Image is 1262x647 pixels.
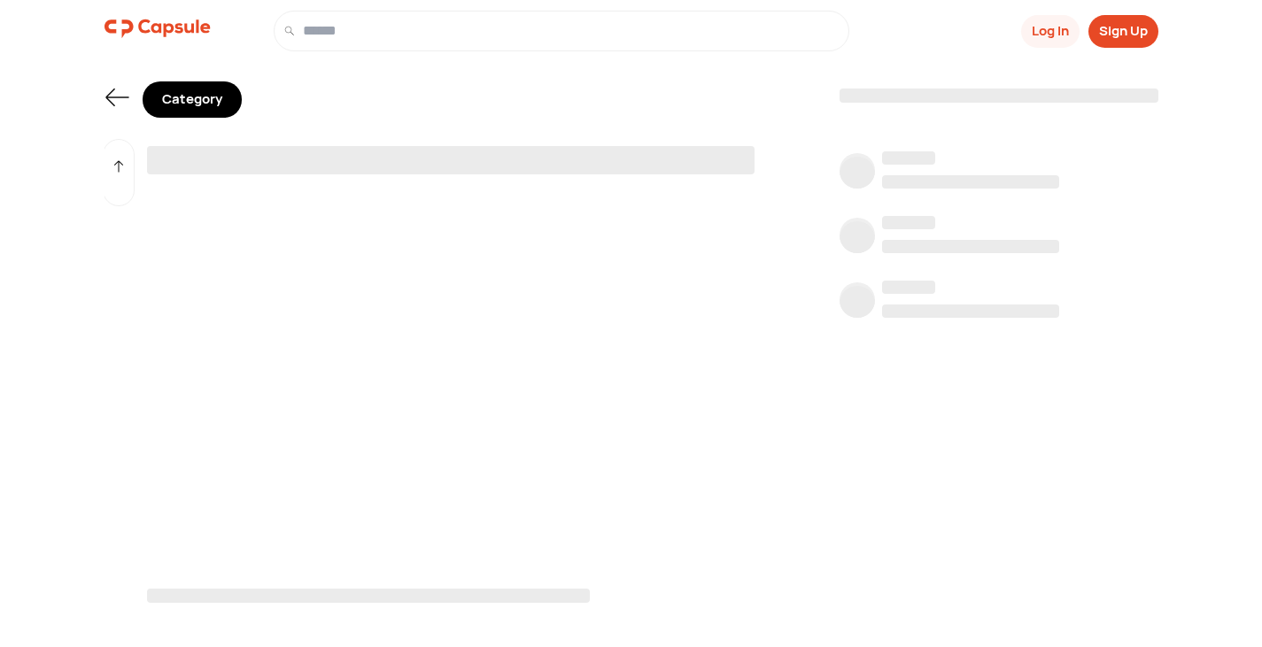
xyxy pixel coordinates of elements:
div: Category [143,81,242,118]
button: Log In [1021,15,1080,48]
span: ‌ [840,286,875,321]
span: ‌ [882,216,935,229]
span: ‌ [147,146,755,174]
span: ‌ [147,589,590,603]
span: ‌ [882,175,1059,189]
span: ‌ [840,89,1158,103]
img: logo [105,11,211,46]
span: ‌ [882,304,1059,318]
a: logo [105,11,211,51]
button: Sign Up [1088,15,1158,48]
span: ‌ [840,221,875,257]
span: ‌ [882,281,935,294]
span: ‌ [882,151,935,165]
span: ‌ [840,157,875,192]
span: ‌ [882,240,1059,253]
